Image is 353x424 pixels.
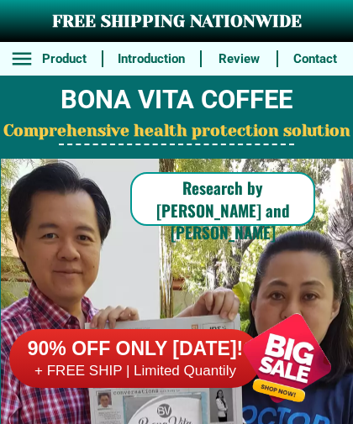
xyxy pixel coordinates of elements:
h6: Research by [PERSON_NAME] and [PERSON_NAME] [130,176,315,243]
h6: Product [36,50,93,69]
h6: + FREE SHIP | Limited Quantily [9,362,261,380]
h6: 90% OFF ONLY [DATE]! [9,337,261,362]
h6: Review [210,50,267,69]
h6: Introduction [113,50,191,69]
h6: Contact [287,50,344,69]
